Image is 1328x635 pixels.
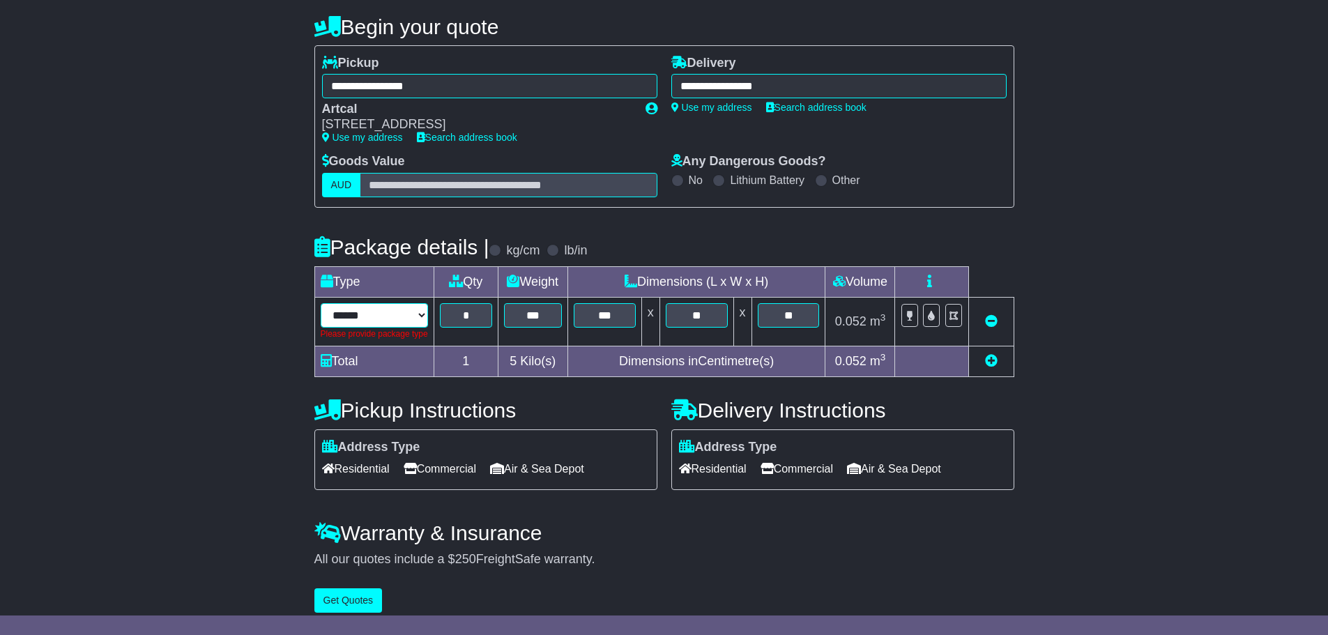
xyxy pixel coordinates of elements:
span: Air & Sea Depot [847,458,941,480]
span: Commercial [761,458,833,480]
label: Lithium Battery [730,174,804,187]
h4: Warranty & Insurance [314,521,1014,544]
label: Address Type [679,440,777,455]
a: Use my address [671,102,752,113]
label: AUD [322,173,361,197]
h4: Package details | [314,236,489,259]
label: kg/cm [506,243,540,259]
span: 5 [510,354,517,368]
span: 250 [455,552,476,566]
td: Dimensions in Centimetre(s) [567,346,825,376]
label: Delivery [671,56,736,71]
td: 1 [434,346,498,376]
a: Add new item [985,354,998,368]
td: Qty [434,266,498,297]
sup: 3 [880,312,886,323]
td: Weight [498,266,567,297]
div: Artcal [322,102,632,117]
a: Search address book [417,132,517,143]
label: Address Type [322,440,420,455]
div: All our quotes include a $ FreightSafe warranty. [314,552,1014,567]
a: Search address book [766,102,867,113]
td: Type [314,266,434,297]
span: m [870,314,886,328]
a: Use my address [322,132,403,143]
td: Total [314,346,434,376]
label: No [689,174,703,187]
td: Kilo(s) [498,346,567,376]
span: Commercial [404,458,476,480]
label: lb/in [564,243,587,259]
span: 0.052 [835,354,867,368]
label: Other [832,174,860,187]
div: [STREET_ADDRESS] [322,117,632,132]
td: x [733,297,751,346]
label: Any Dangerous Goods? [671,154,826,169]
span: m [870,354,886,368]
span: 0.052 [835,314,867,328]
h4: Begin your quote [314,15,1014,38]
sup: 3 [880,352,886,362]
h4: Pickup Instructions [314,399,657,422]
div: Please provide package type [321,328,428,340]
label: Pickup [322,56,379,71]
a: Remove this item [985,314,998,328]
span: Residential [679,458,747,480]
h4: Delivery Instructions [671,399,1014,422]
span: Residential [322,458,390,480]
td: Volume [825,266,895,297]
button: Get Quotes [314,588,383,613]
span: Air & Sea Depot [490,458,584,480]
label: Goods Value [322,154,405,169]
td: Dimensions (L x W x H) [567,266,825,297]
td: x [641,297,659,346]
